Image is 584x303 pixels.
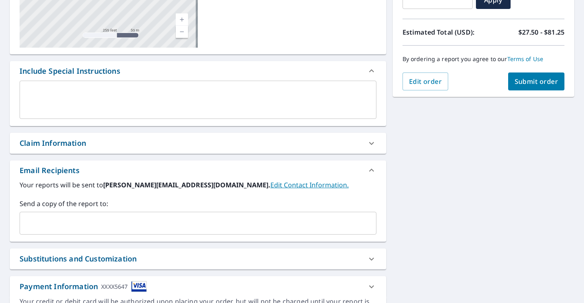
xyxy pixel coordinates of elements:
a: Current Level 17, Zoom Out [176,26,188,38]
div: Email Recipients [20,165,80,176]
span: Edit order [409,77,442,86]
a: EditContactInfo [270,180,349,189]
button: Submit order [508,72,565,90]
span: Submit order [515,77,558,86]
div: Email Recipients [10,160,386,180]
div: Include Special Instructions [10,61,386,81]
p: $27.50 - $81.25 [518,27,564,37]
label: Send a copy of the report to: [20,199,376,209]
div: Claim Information [10,133,386,154]
div: XXXX5647 [101,281,128,292]
p: Estimated Total (USD): [403,27,484,37]
div: Include Special Instructions [20,66,120,77]
label: Your reports will be sent to [20,180,376,190]
button: Edit order [403,72,449,90]
div: Payment InformationXXXX5647cardImage [10,276,386,297]
a: Current Level 17, Zoom In [176,13,188,26]
div: Claim Information [20,138,86,149]
div: Substitutions and Customization [10,248,386,269]
div: Substitutions and Customization [20,253,137,264]
a: Terms of Use [507,55,544,63]
p: By ordering a report you agree to our [403,55,564,63]
div: Payment Information [20,281,147,292]
b: [PERSON_NAME][EMAIL_ADDRESS][DOMAIN_NAME]. [103,180,270,189]
img: cardImage [131,281,147,292]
